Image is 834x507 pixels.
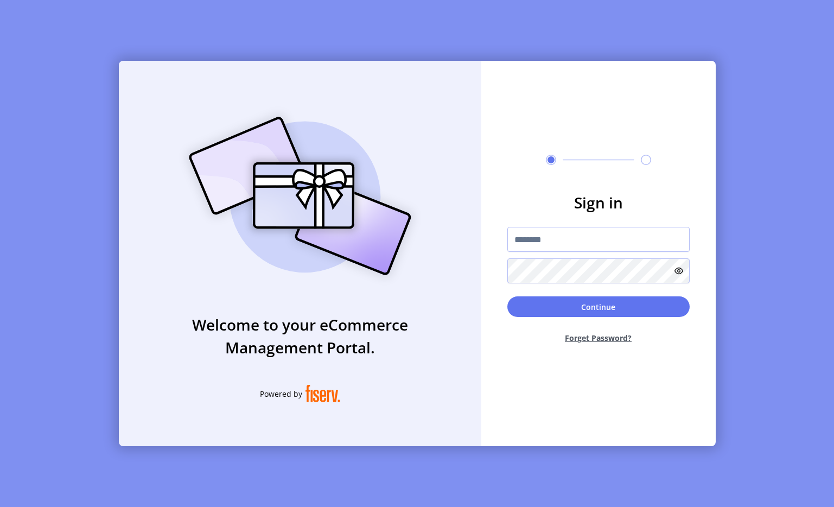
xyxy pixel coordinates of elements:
h3: Welcome to your eCommerce Management Portal. [119,313,481,359]
img: card_Illustration.svg [173,105,428,287]
button: Forget Password? [507,324,690,352]
h3: Sign in [507,191,690,214]
button: Continue [507,296,690,317]
span: Powered by [260,388,302,400]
